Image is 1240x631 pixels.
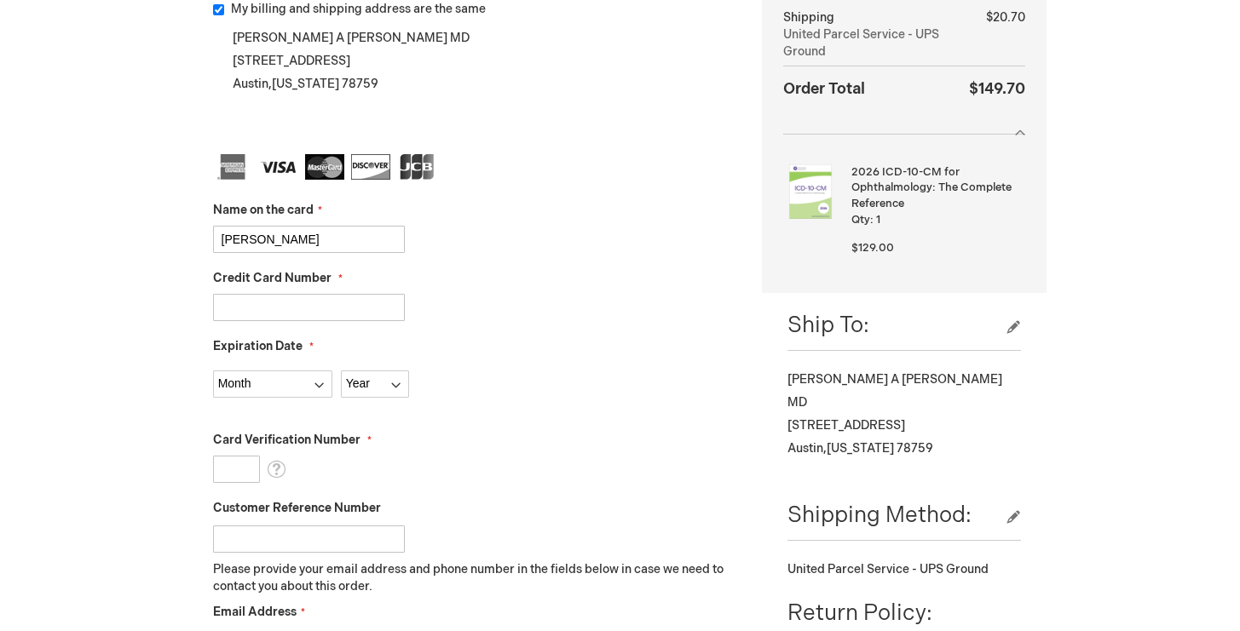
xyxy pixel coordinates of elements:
[851,164,1020,212] strong: 2026 ICD-10-CM for Ophthalmology: The Complete Reference
[969,80,1025,98] span: $149.70
[213,294,405,321] input: Credit Card Number
[787,368,1020,483] div: [PERSON_NAME] A [PERSON_NAME] MD [STREET_ADDRESS] Austin , 78759
[397,154,436,180] img: JCB
[213,433,360,447] span: Card Verification Number
[876,213,880,227] span: 1
[986,10,1025,25] span: $20.70
[305,154,344,180] img: MasterCard
[787,502,972,529] span: Shipping Method:
[783,76,865,100] strong: Order Total
[351,154,390,180] img: Discover
[213,154,252,180] img: American Express
[827,441,894,456] span: [US_STATE]
[787,313,869,339] span: Ship To:
[783,10,834,25] span: Shipping
[272,77,339,91] span: [US_STATE]
[851,241,894,255] span: $129.00
[787,600,932,627] span: Return Policy:
[213,339,303,353] span: Expiration Date
[213,456,260,483] input: Card Verification Number
[259,154,298,180] img: Visa
[231,2,486,16] span: My billing and shipping address are the same
[213,561,737,595] p: Please provide your email address and phone number in the fields below in case we need to contact...
[213,605,297,619] span: Email Address
[851,213,870,227] span: Qty
[783,164,838,219] img: 2026 ICD-10-CM for Ophthalmology: The Complete Reference
[213,203,314,217] span: Name on the card
[213,271,332,285] span: Credit Card Number
[787,562,989,577] span: United Parcel Service - UPS Ground
[783,26,968,60] span: United Parcel Service - UPS Ground
[213,501,381,515] span: Customer Reference Number
[213,26,737,141] div: [PERSON_NAME] A [PERSON_NAME] MD [STREET_ADDRESS] Austin , 78759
